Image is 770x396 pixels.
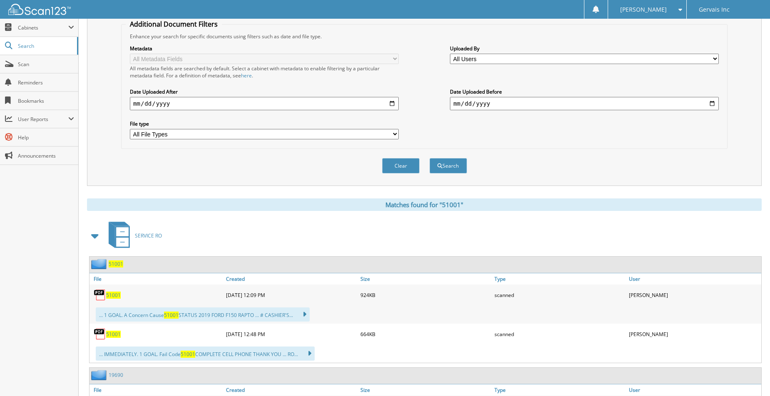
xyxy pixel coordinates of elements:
div: [PERSON_NAME] [627,326,761,342]
span: 51001 [181,351,195,358]
iframe: Chat Widget [728,356,770,396]
a: Type [492,384,627,396]
input: start [130,97,399,110]
div: Matches found for "51001" [87,198,762,211]
img: PDF.png [94,289,106,301]
span: Reminders [18,79,74,86]
div: 664KB [358,326,493,342]
div: scanned [492,326,627,342]
a: Created [224,273,358,285]
a: Size [358,273,493,285]
a: Type [492,273,627,285]
span: Announcements [18,152,74,159]
span: Gervais Inc [699,7,730,12]
div: scanned [492,287,627,303]
label: File type [130,120,399,127]
div: [PERSON_NAME] [627,287,761,303]
label: Date Uploaded Before [450,88,719,95]
span: Scan [18,61,74,68]
span: Help [18,134,74,141]
a: 19690 [109,371,123,379]
div: ... 1 GOAL. A Concern Cause STATUS 2019 FORD F150 RAPTO ... # CASHIER'S... [96,307,310,322]
div: [DATE] 12:48 PM [224,326,358,342]
a: Created [224,384,358,396]
a: User [627,273,761,285]
span: SERVICE RO [135,232,162,239]
legend: Additional Document Filters [126,20,222,29]
label: Date Uploaded After [130,88,399,95]
div: 924KB [358,287,493,303]
img: folder2.png [91,259,109,269]
a: 51001 [109,260,123,267]
div: ... IMMEDIATELY. 1 GOAL. Fail Code COMPLETE CELL PHONE THANK YOU ... RO... [96,346,315,361]
label: Uploaded By [450,45,719,52]
img: folder2.png [91,370,109,380]
div: Enhance your search for specific documents using filters such as date and file type. [126,33,723,40]
a: 51001 [106,331,121,338]
a: File [89,384,224,396]
span: User Reports [18,116,68,123]
a: User [627,384,761,396]
a: here [241,72,252,79]
a: 51001 [106,292,121,299]
img: PDF.png [94,328,106,340]
span: [PERSON_NAME] [620,7,667,12]
span: Bookmarks [18,97,74,104]
button: Clear [382,158,420,173]
button: Search [430,158,467,173]
div: All metadata fields are searched by default. Select a cabinet with metadata to enable filtering b... [130,65,399,79]
div: [DATE] 12:09 PM [224,287,358,303]
span: Search [18,42,73,49]
img: scan123-logo-white.svg [8,4,71,15]
a: Size [358,384,493,396]
span: 51001 [164,312,179,319]
input: end [450,97,719,110]
span: Cabinets [18,24,68,31]
label: Metadata [130,45,399,52]
a: SERVICE RO [104,219,162,252]
a: File [89,273,224,285]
